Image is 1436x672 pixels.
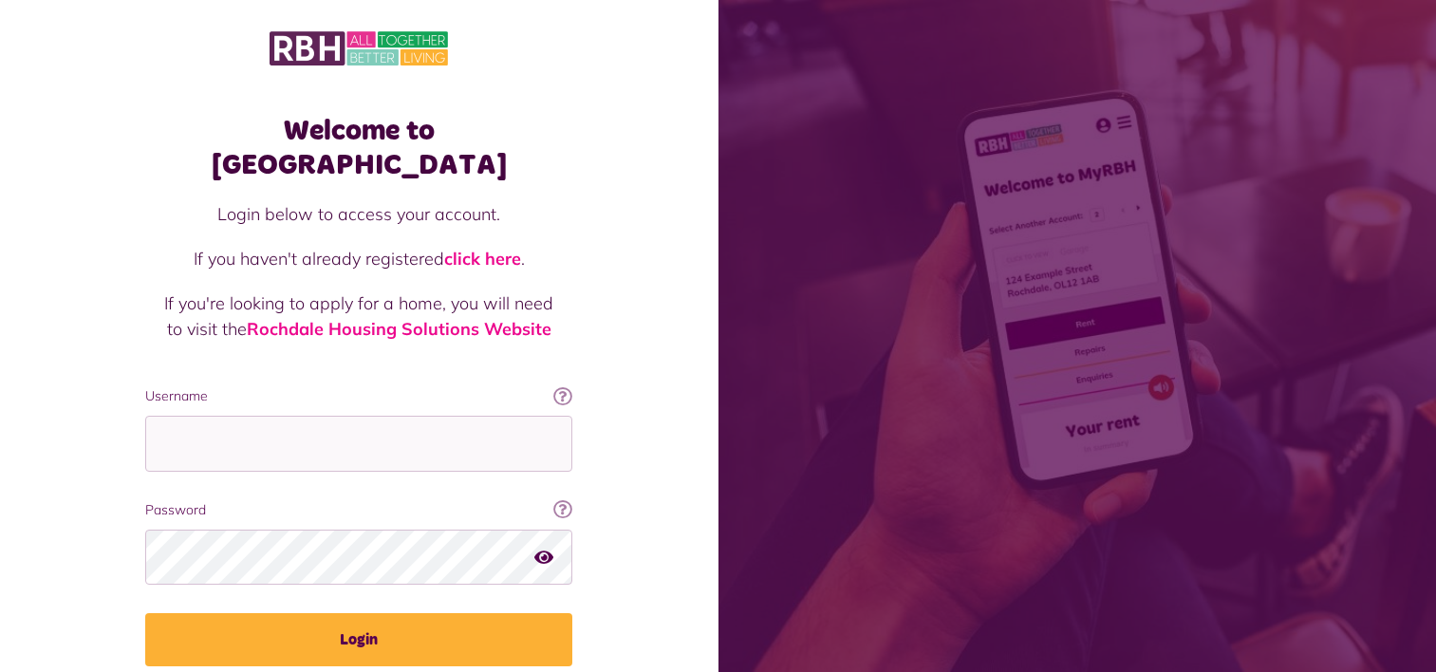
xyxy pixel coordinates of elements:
[164,290,553,342] p: If you're looking to apply for a home, you will need to visit the
[247,318,551,340] a: Rochdale Housing Solutions Website
[164,246,553,271] p: If you haven't already registered .
[145,386,572,406] label: Username
[145,114,572,182] h1: Welcome to [GEOGRAPHIC_DATA]
[444,248,521,270] a: click here
[164,201,553,227] p: Login below to access your account.
[145,500,572,520] label: Password
[270,28,448,68] img: MyRBH
[145,613,572,666] button: Login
